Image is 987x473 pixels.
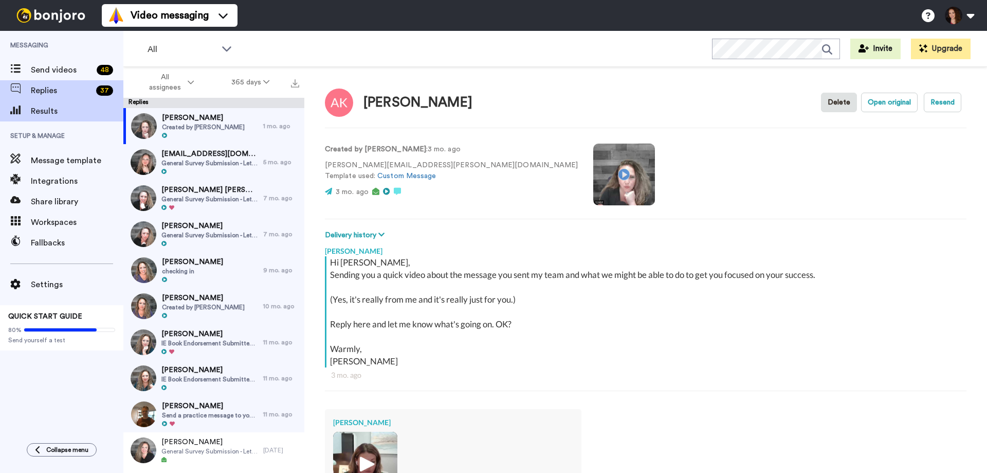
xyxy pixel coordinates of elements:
[333,417,573,428] div: [PERSON_NAME]
[123,216,304,252] a: [PERSON_NAME]General Survey Submission - Lets Help!7 mo. ago
[162,123,245,131] span: Created by [PERSON_NAME]
[123,360,304,396] a: [PERSON_NAME]IE Book Endorsement Submitted - Thank them!11 mo. ago
[911,39,971,59] button: Upgrade
[263,410,299,418] div: 11 mo. ago
[325,89,353,117] img: Image of Alexis Kuhne
[263,158,299,166] div: 5 mo. ago
[363,95,472,110] div: [PERSON_NAME]
[162,411,258,419] span: Send a practice message to yourself
[31,196,123,208] span: Share library
[123,396,304,432] a: [PERSON_NAME]Send a practice message to yourself11 mo. ago
[161,365,258,375] span: [PERSON_NAME]
[148,43,216,56] span: All
[8,326,22,334] span: 80%
[161,195,258,203] span: General Survey Submission - Lets Help!!
[123,252,304,288] a: [PERSON_NAME]checking in9 mo. ago
[131,185,156,211] img: bc9967fe-f9ae-4c4c-a3c8-7cb0f3e9f1e1-thumb.jpg
[123,432,304,468] a: [PERSON_NAME]General Survey Submission - Lets Help!![DATE]
[144,72,186,93] span: All assignees
[161,221,258,231] span: [PERSON_NAME]
[162,401,258,411] span: [PERSON_NAME]
[263,338,299,346] div: 11 mo. ago
[131,437,156,463] img: 4fb369e6-0856-48e2-bde8-97e2558a6980-thumb.jpg
[325,144,578,155] p: : 3 mo. ago
[325,160,578,182] p: [PERSON_NAME][EMAIL_ADDRESS][PERSON_NAME][DOMAIN_NAME] Template used:
[377,172,436,180] a: Custom Message
[27,443,97,457] button: Collapse menu
[123,180,304,216] a: [PERSON_NAME] [PERSON_NAME]General Survey Submission - Lets Help!!7 mo. ago
[131,8,209,23] span: Video messaging
[263,446,299,454] div: [DATE]
[821,93,857,112] button: Delete
[31,216,123,229] span: Workspaces
[131,329,156,355] img: 5d99dd3d-64f4-4c30-8a67-2f7d24a700a2-thumb.jpg
[161,339,258,347] span: IE Book Endorsement Submitted - Thank them!
[325,230,388,241] button: Delivery history
[96,85,113,96] div: 37
[263,374,299,382] div: 11 mo. ago
[123,324,304,360] a: [PERSON_NAME]IE Book Endorsement Submitted - Thank them!11 mo. ago
[131,113,157,139] img: 34f06117-a621-49d2-b28f-c0557567208b-thumb.jpg
[162,257,223,267] span: [PERSON_NAME]
[291,79,299,87] img: export.svg
[213,73,288,92] button: 365 days
[162,267,223,275] span: checking in
[131,149,156,175] img: 24544e15-8f6d-4047-bd5a-cc9f7085cea6-thumb.jpg
[131,365,156,391] img: af35aa7f-0218-4d4b-8b44-f9454be11e49-thumb.jpg
[162,303,245,311] span: Created by [PERSON_NAME]
[8,336,115,344] span: Send yourself a test
[131,293,157,319] img: 455611c6-435c-469b-aa98-4de0df470803-thumb.jpg
[123,98,304,108] div: Replies
[162,293,245,303] span: [PERSON_NAME]
[161,375,258,383] span: IE Book Endorsement Submitted - Thank them!
[31,154,123,167] span: Message template
[330,256,964,367] div: Hi [PERSON_NAME], Sending you a quick video about the message you sent my team and what we might ...
[336,188,369,196] span: 3 mo. ago
[31,84,92,97] span: Replies
[263,230,299,238] div: 7 mo. ago
[46,446,88,454] span: Collapse menu
[161,149,258,159] span: [EMAIL_ADDRESS][DOMAIN_NAME]
[31,237,123,249] span: Fallbacks
[131,257,157,283] img: 644ad360-486e-44a3-8006-c57e4ee4c487-thumb.jpg
[108,7,124,24] img: vm-color.svg
[131,221,156,247] img: f54c9262-52b0-4b8a-a428-e7a9e69a8f6d-thumb.jpg
[31,278,123,291] span: Settings
[12,8,89,23] img: bj-logo-header-white.svg
[31,64,93,76] span: Send videos
[31,175,123,187] span: Integrations
[325,146,426,153] strong: Created by [PERSON_NAME]
[161,159,258,167] span: General Survey Submission - Lets Help!!
[861,93,918,112] button: Open original
[263,122,299,130] div: 1 mo. ago
[161,185,258,195] span: [PERSON_NAME] [PERSON_NAME]
[161,437,258,447] span: [PERSON_NAME]
[850,39,901,59] button: Invite
[125,68,213,97] button: All assignees
[123,144,304,180] a: [EMAIL_ADDRESS][DOMAIN_NAME]General Survey Submission - Lets Help!!5 mo. ago
[263,266,299,274] div: 9 mo. ago
[331,370,960,380] div: 3 mo. ago
[31,105,123,117] span: Results
[325,241,966,256] div: [PERSON_NAME]
[131,401,157,427] img: 94ff571d-5cc8-4713-b57f-e019651325d7-thumb.jpg
[161,231,258,239] span: General Survey Submission - Lets Help!
[123,108,304,144] a: [PERSON_NAME]Created by [PERSON_NAME]1 mo. ago
[263,302,299,310] div: 10 mo. ago
[161,329,258,339] span: [PERSON_NAME]
[97,65,113,75] div: 48
[263,194,299,202] div: 7 mo. ago
[288,75,302,90] button: Export all results that match these filters now.
[123,288,304,324] a: [PERSON_NAME]Created by [PERSON_NAME]10 mo. ago
[924,93,961,112] button: Resend
[161,447,258,456] span: General Survey Submission - Lets Help!!
[162,113,245,123] span: [PERSON_NAME]
[8,313,82,320] span: QUICK START GUIDE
